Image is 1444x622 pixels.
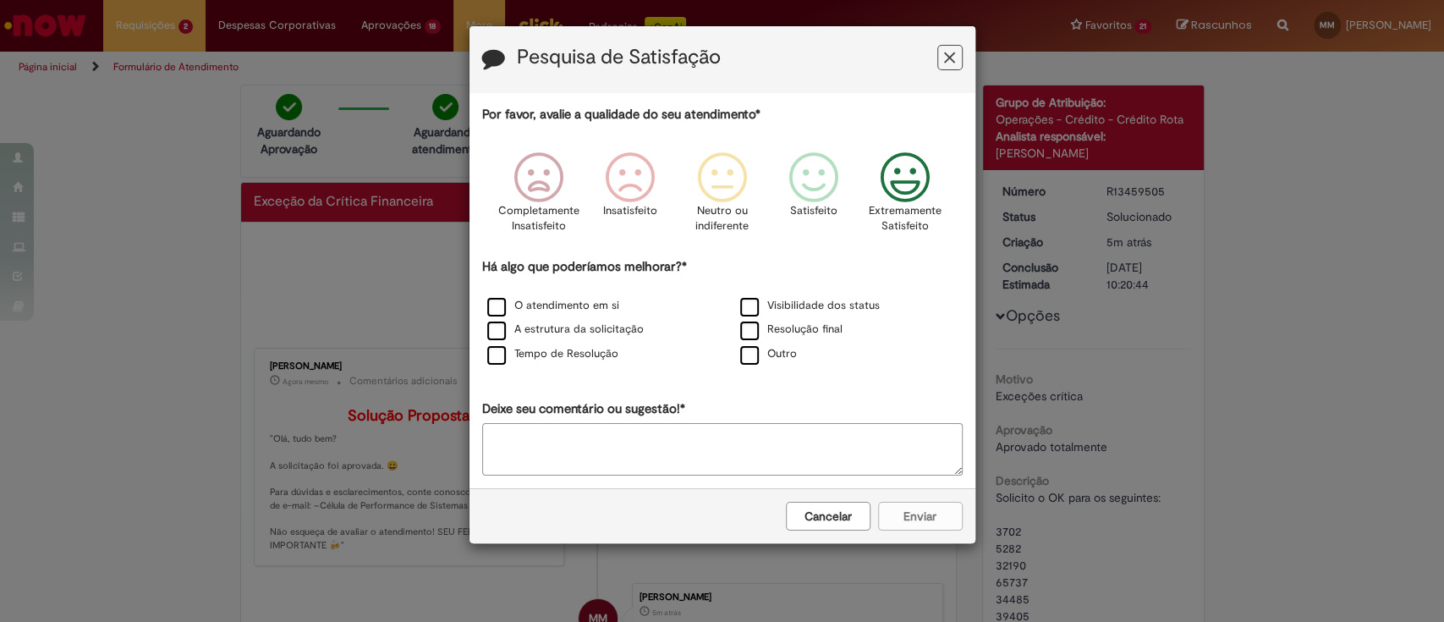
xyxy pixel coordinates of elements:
div: Extremamente Satisfeito [862,140,948,256]
label: Visibilidade dos status [740,298,880,314]
div: Insatisfeito [587,140,673,256]
label: Tempo de Resolução [487,346,618,362]
div: Neutro ou indiferente [678,140,765,256]
label: A estrutura da solicitação [487,322,644,338]
div: Satisfeito [771,140,857,256]
p: Completamente Insatisfeito [498,203,579,234]
label: Pesquisa de Satisfação [517,47,721,69]
label: Outro [740,346,797,362]
p: Extremamente Satisfeito [869,203,942,234]
p: Satisfeito [790,203,837,219]
label: O atendimento em si [487,298,619,314]
p: Neutro ou indiferente [691,203,752,234]
label: Resolução final [740,322,843,338]
p: Insatisfeito [603,203,657,219]
div: Completamente Insatisfeito [496,140,582,256]
button: Cancelar [786,502,870,531]
div: Há algo que poderíamos melhorar?* [482,258,963,367]
label: Deixe seu comentário ou sugestão!* [482,400,685,418]
label: Por favor, avalie a qualidade do seu atendimento* [482,106,760,124]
